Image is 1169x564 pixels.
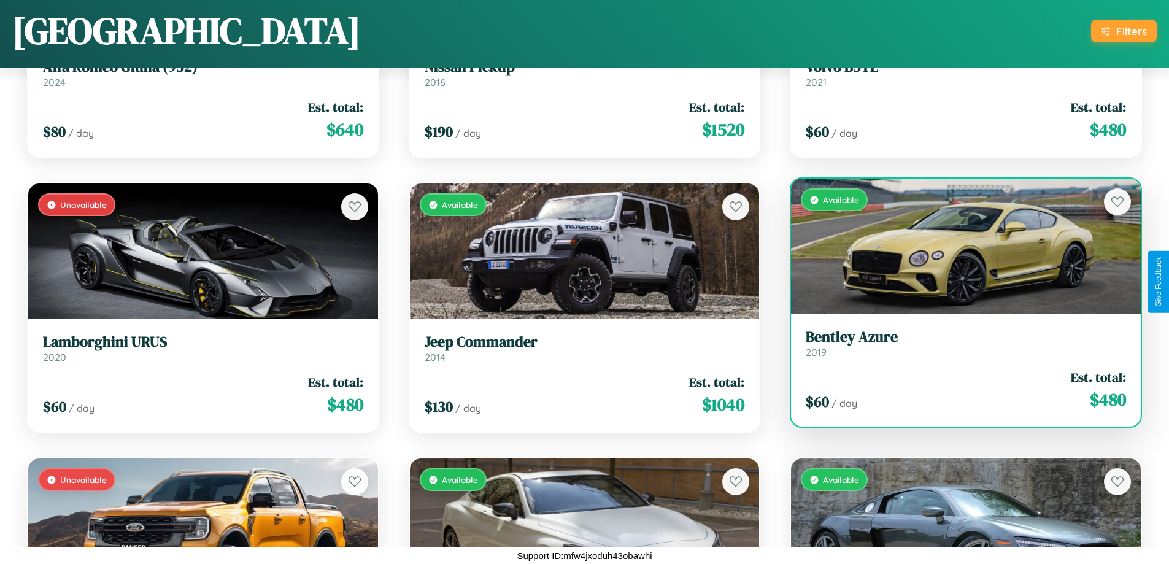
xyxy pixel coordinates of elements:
h3: Lamborghini URUS [43,333,363,351]
span: 2014 [425,351,446,363]
div: Filters [1116,25,1147,37]
a: Alfa Romeo Giulia (952)2024 [43,58,363,88]
a: Jeep Commander2014 [425,333,745,363]
span: $ 480 [1090,117,1126,142]
span: Available [442,199,478,210]
span: $ 80 [43,122,66,142]
span: $ 60 [43,396,66,417]
span: Est. total: [308,373,363,391]
span: 2016 [425,76,446,88]
span: 2020 [43,351,66,363]
span: / day [69,402,95,414]
h1: [GEOGRAPHIC_DATA] [12,6,361,56]
button: Filters [1091,20,1157,42]
span: / day [831,127,857,139]
span: 2019 [806,346,827,358]
span: $ 480 [327,392,363,417]
span: / day [455,127,481,139]
span: Unavailable [60,474,107,485]
p: Support ID: mfw4jxoduh43obawhi [517,547,652,564]
span: $ 130 [425,396,453,417]
span: Unavailable [60,199,107,210]
span: Est. total: [689,98,744,116]
span: / day [68,127,94,139]
span: Est. total: [1071,98,1126,116]
span: 2024 [43,76,66,88]
span: Est. total: [1071,368,1126,386]
h3: Jeep Commander [425,333,745,351]
h3: Bentley Azure [806,328,1126,346]
span: $ 480 [1090,387,1126,412]
span: $ 1040 [702,392,744,417]
a: Nissan Pickup2016 [425,58,745,88]
span: / day [455,402,481,414]
span: / day [831,397,857,409]
span: Available [442,474,478,485]
a: Lamborghini URUS2020 [43,333,363,363]
span: $ 640 [326,117,363,142]
span: Est. total: [689,373,744,391]
span: $ 190 [425,122,453,142]
a: Volvo B5TL2021 [806,58,1126,88]
span: $ 1520 [702,117,744,142]
span: 2021 [806,76,827,88]
span: Available [823,474,859,485]
a: Bentley Azure2019 [806,328,1126,358]
span: $ 60 [806,392,829,412]
span: $ 60 [806,122,829,142]
div: Give Feedback [1154,257,1163,307]
span: Est. total: [308,98,363,116]
span: Available [823,195,859,205]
